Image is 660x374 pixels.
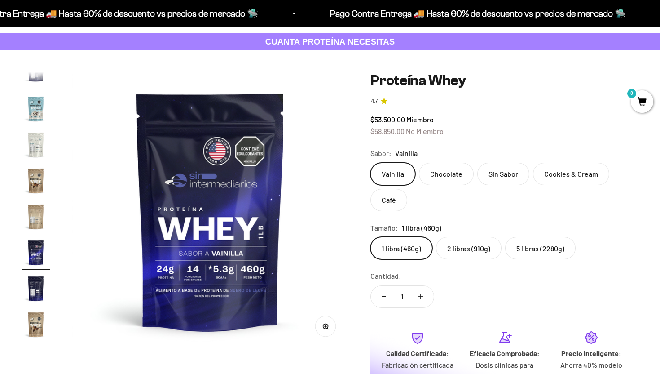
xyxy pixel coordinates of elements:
img: Proteína Whey [22,238,50,267]
span: $58.850,00 [370,127,405,135]
strong: CUANTA PROTEÍNA NECESITAS [265,37,395,46]
button: Ir al artículo 15 [22,130,50,162]
button: Ir al artículo 16 [22,166,50,198]
strong: Eficacia Comprobada: [470,349,540,357]
img: Proteína Whey [22,166,50,195]
legend: Tamaño: [370,222,398,234]
strong: Precio Inteligente: [561,349,621,357]
strong: Calidad Certificada: [386,349,449,357]
span: 4.7 [370,97,378,107]
img: Proteína Whey [22,94,50,123]
span: Miembro [406,115,434,124]
a: 0 [631,98,653,107]
button: Ir al artículo 18 [22,238,50,270]
img: Proteína Whey [22,130,50,159]
button: Ir al artículo 19 [22,274,50,306]
span: Vainilla [395,147,418,159]
span: 1 libra (460g) [402,222,441,234]
span: $53.500,00 [370,115,405,124]
a: 4.74.7 de 5.0 estrellas [370,97,638,107]
button: Ir al artículo 14 [22,94,50,126]
img: Proteína Whey [72,72,349,349]
img: Proteína Whey [22,310,50,339]
label: Cantidad: [370,270,401,282]
button: Ir al artículo 13 [22,58,50,90]
h1: Proteína Whey [370,72,638,89]
span: No Miembro [406,127,444,135]
img: Proteína Whey [22,274,50,303]
img: Proteína Whey [22,202,50,231]
img: Proteína Whey [22,58,50,87]
button: Ir al artículo 17 [22,202,50,234]
mark: 0 [626,88,637,99]
button: Aumentar cantidad [408,286,434,307]
button: Reducir cantidad [371,286,397,307]
button: Ir al artículo 20 [22,310,50,342]
legend: Sabor: [370,147,392,159]
p: Pago Contra Entrega 🚚 Hasta 60% de descuento vs precios de mercado 🛸 [317,6,613,21]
